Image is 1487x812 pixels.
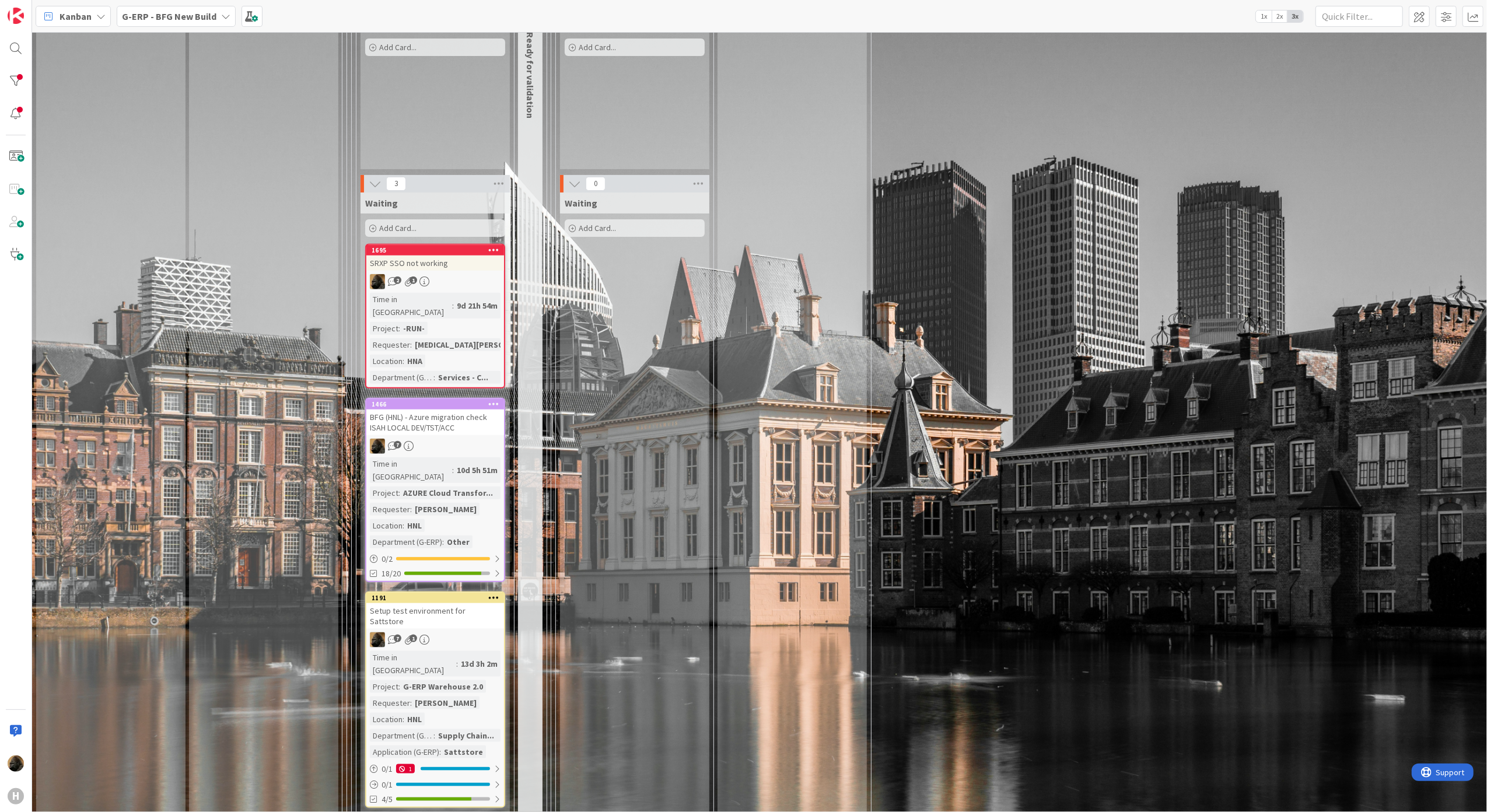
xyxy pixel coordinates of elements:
[382,793,393,806] span: 4/5
[8,755,24,772] img: ND
[379,42,417,52] span: Add Card...
[1287,10,1303,22] span: 3x
[60,9,92,23] span: Kanban
[366,439,504,454] div: ND
[370,293,452,318] div: Time in [GEOGRAPHIC_DATA]
[366,593,504,603] div: 1191
[403,355,404,367] span: :
[524,32,536,118] span: Ready for validation
[366,256,504,271] div: SRXP SSO not working
[370,274,385,289] img: ND
[370,487,398,499] div: Project
[400,322,428,335] div: -RUN-
[382,568,401,580] span: 18/20
[366,245,504,256] div: 1695
[394,276,401,284] span: 2
[366,409,504,435] div: BFG (HNL) - Azure migration check ISAH LOCAL DEV/TST/ACC
[365,244,505,388] a: 1695SRXP SSO not workingNDTime in [GEOGRAPHIC_DATA]:9d 21h 54mProject:-RUN-Requester:[MEDICAL_DAT...
[370,696,410,709] div: Requester
[122,10,216,22] b: G-ERP - BFG New Build
[454,299,501,312] div: 9d 21h 54m
[400,680,486,693] div: G-ERP Warehouse 2.0
[365,398,505,582] a: 1466BFG (HNL) - Azure migration check ISAH LOCAL DEV/TST/ACCNDTime in [GEOGRAPHIC_DATA]:10d 5h 51...
[586,177,606,191] span: 0
[382,763,393,775] span: 0 / 1
[398,322,400,335] span: :
[410,276,417,284] span: 1
[370,371,433,384] div: Department (G-ERP)
[444,535,473,548] div: Other
[433,729,435,742] span: :
[365,591,505,808] a: 1191Setup test environment for SattstoreNDTime in [GEOGRAPHIC_DATA]:13d 3h 2mProject:G-ERP Wareho...
[372,594,504,602] div: 1191
[366,593,504,629] div: 1191Setup test environment for Sattstore
[370,322,398,335] div: Project
[442,535,444,548] span: :
[394,635,401,642] span: 7
[382,779,393,791] span: 0 / 1
[454,464,501,477] div: 10d 5h 51m
[370,457,452,483] div: Time in [GEOGRAPHIC_DATA]
[370,632,385,647] img: ND
[1272,10,1287,22] span: 2x
[372,246,504,254] div: 1695
[370,439,385,454] img: ND
[379,223,417,233] span: Add Card...
[370,519,403,532] div: Location
[452,464,454,477] span: :
[366,245,504,271] div: 1695SRXP SSO not working
[394,441,401,449] span: 7
[458,657,501,670] div: 13d 3h 2m
[410,503,412,516] span: :
[366,603,504,629] div: Setup test environment for Sattstore
[412,696,480,709] div: [PERSON_NAME]
[439,745,441,758] span: :
[398,680,400,693] span: :
[370,713,403,726] div: Location
[366,762,504,776] div: 0/11
[579,223,616,233] span: Add Card...
[386,177,406,191] span: 3
[370,503,410,516] div: Requester
[441,745,486,758] div: Sattstore
[1315,6,1403,27] input: Quick Filter...
[398,487,400,499] span: :
[25,2,53,16] span: Support
[403,713,404,726] span: :
[370,651,456,677] div: Time in [GEOGRAPHIC_DATA]
[452,299,454,312] span: :
[412,338,541,351] div: [MEDICAL_DATA][PERSON_NAME]
[8,8,24,24] img: Visit kanbanzone.com
[366,552,504,566] div: 0/2
[404,355,425,367] div: HNA
[365,197,398,209] span: Waiting
[396,764,415,773] div: 1
[435,371,491,384] div: Services - C...
[366,632,504,647] div: ND
[370,729,433,742] div: Department (G-ERP)
[370,338,410,351] div: Requester
[565,197,597,209] span: Waiting
[435,729,497,742] div: Supply Chain...
[366,399,504,409] div: 1466
[366,778,504,792] div: 0/1
[400,487,496,499] div: AZURE Cloud Transfor...
[370,680,398,693] div: Project
[410,635,417,642] span: 1
[370,745,439,758] div: Application (G-ERP)
[410,338,412,351] span: :
[370,355,403,367] div: Location
[1256,10,1272,22] span: 1x
[366,399,504,435] div: 1466BFG (HNL) - Azure migration check ISAH LOCAL DEV/TST/ACC
[410,696,412,709] span: :
[579,42,616,52] span: Add Card...
[433,371,435,384] span: :
[404,713,425,726] div: HNL
[366,274,504,289] div: ND
[456,657,458,670] span: :
[412,503,480,516] div: [PERSON_NAME]
[404,519,425,532] div: HNL
[370,535,442,548] div: Department (G-ERP)
[403,519,404,532] span: :
[8,788,24,804] div: H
